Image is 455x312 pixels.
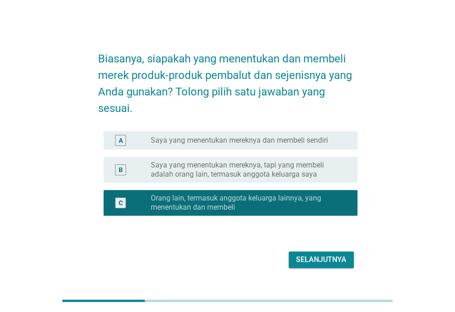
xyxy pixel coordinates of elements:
[119,165,123,175] div: B
[98,41,357,117] h2: Biasanya, siapakah yang menentukan dan membeli merek produk-produk pembalut dan sejenisnya yang A...
[119,198,123,208] div: C
[151,194,343,212] label: Orang lain, termasuk anggota keluarga lainnya, yang menentukan dan membeli
[289,251,354,268] button: Selanjutnya
[119,136,123,145] div: A
[296,254,346,265] div: Selanjutnya
[151,136,328,145] label: Saya yang menentukan mereknya dan membeli sendiri
[151,161,343,179] label: Saya yang menentukan mereknya, tapi yang membeli adalah orang lain, termasuk anggota keluarga saya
